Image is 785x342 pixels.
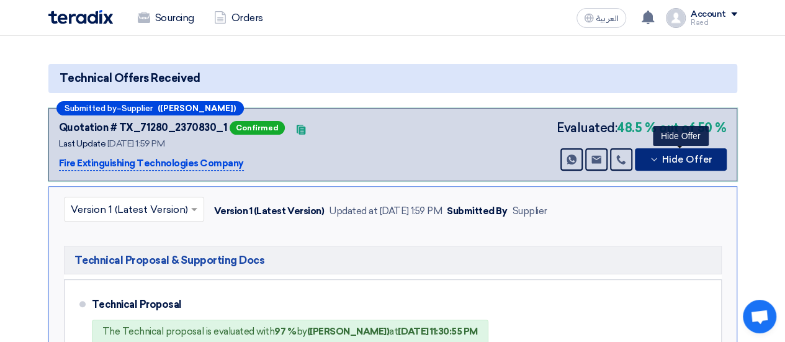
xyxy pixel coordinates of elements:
[122,104,153,112] span: Supplier
[60,70,200,87] span: Technical Offers Received
[59,156,244,171] p: Fire Extinguishing Technologies Company
[158,104,236,112] b: ([PERSON_NAME])
[204,4,273,32] a: Orders
[653,126,709,146] div: Hide Offer
[48,10,113,24] img: Teradix logo
[56,101,244,115] div: –
[398,326,477,337] b: [DATE] 11:30:55 PM
[307,326,389,337] b: ([PERSON_NAME])
[596,14,619,23] span: العربية
[576,8,626,28] button: العربية
[512,204,547,218] div: Supplier
[447,204,507,218] div: Submitted By
[128,4,204,32] a: Sourcing
[230,121,285,135] span: Confirmed
[59,120,228,135] div: Quotation # TX_71280_2370830_1
[662,155,712,164] span: Hide Offer
[59,138,106,149] span: Last Update
[74,253,265,268] span: Technical Proposal & Supporting Docs
[274,326,296,337] b: 97 %
[557,119,727,137] div: Evaluated:
[214,204,325,218] div: Version 1 (Latest Version)
[617,119,726,137] b: 48.5 % out of 50 %
[329,204,442,218] div: Updated at [DATE] 1:59 PM
[691,19,737,26] div: Raed
[691,9,726,20] div: Account
[65,104,117,112] span: Submitted by
[92,290,701,320] div: Technical Proposal
[102,325,478,338] div: The Technical proposal is evaluated with by at
[107,138,164,149] span: [DATE] 1:59 PM
[743,300,776,333] div: Open chat
[635,148,727,171] button: Hide Offer
[666,8,686,28] img: profile_test.png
